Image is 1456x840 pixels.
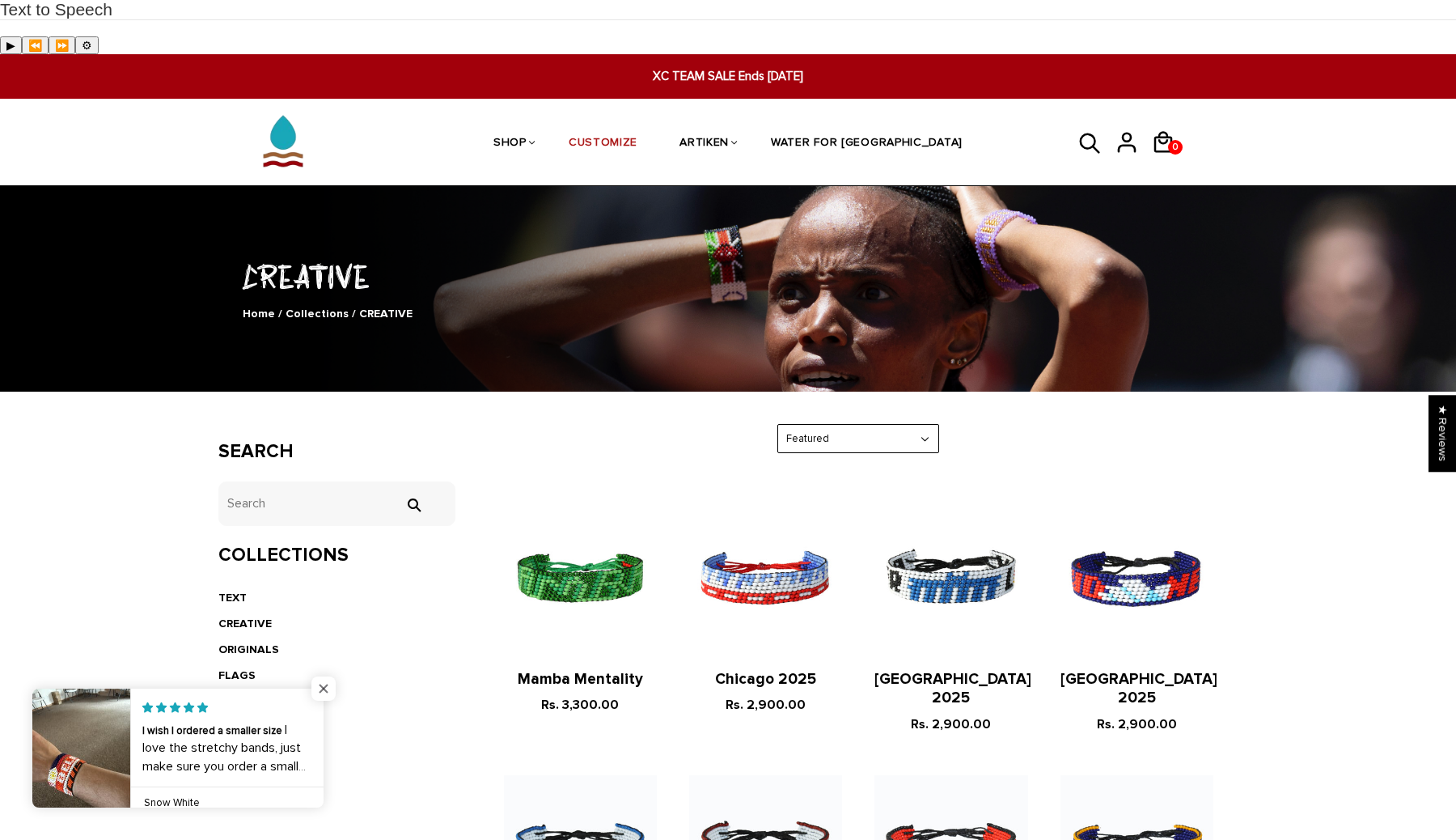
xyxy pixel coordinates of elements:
span: XC TEAM SALE Ends [DATE] [447,67,1009,86]
a: FLAGS [218,668,256,682]
span: / [278,307,282,320]
a: Mamba Mentality [518,670,643,689]
a: [GEOGRAPHIC_DATA] 2025 [874,670,1031,708]
h3: Collections [218,544,455,567]
a: CUSTOMIZE [569,101,637,187]
a: Collections [286,307,349,320]
span: 0 [1169,136,1182,159]
span: Rs. 2,900.00 [1097,716,1177,732]
a: Home [243,307,275,320]
a: SHOP [493,101,527,187]
a: WATER FOR [GEOGRAPHIC_DATA] [771,101,963,187]
button: Previous [22,36,49,54]
h3: Search [218,440,455,464]
button: Forward [49,36,75,54]
a: ARTIKEN [679,101,729,187]
a: ORIGINALS [218,643,279,656]
div: Click to open Judge.me floating reviews tab [1428,395,1456,472]
span: / [352,307,356,320]
a: Chicago 2025 [715,670,816,689]
span: Rs. 2,900.00 [911,716,991,732]
h1: CREATIVE [218,254,1238,297]
span: Rs. 3,300.00 [541,697,619,713]
a: CREATIVE [218,617,272,630]
input: Search [397,498,430,512]
a: [GEOGRAPHIC_DATA] 2025 [1060,670,1217,708]
input: Search [218,482,455,526]
span: CREATIVE [359,307,413,320]
a: TEXT [218,591,247,605]
a: 0 [1151,159,1187,162]
span: Close popup widget [311,677,336,701]
button: Settings [75,36,99,54]
span: Rs. 2,900.00 [726,697,806,713]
